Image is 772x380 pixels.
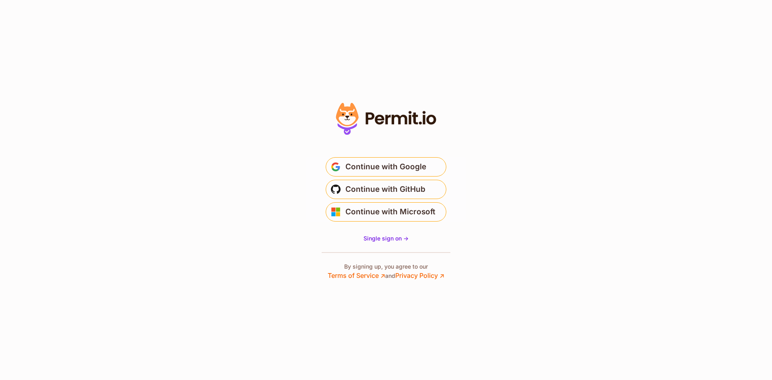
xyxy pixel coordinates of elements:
button: Continue with Microsoft [326,202,446,222]
span: Continue with Microsoft [345,205,435,218]
a: Terms of Service ↗ [328,271,385,279]
span: Continue with Google [345,160,426,173]
p: By signing up, you agree to our and [328,263,444,280]
span: Single sign on -> [363,235,409,242]
a: Single sign on -> [363,234,409,242]
span: Continue with GitHub [345,183,425,196]
button: Continue with GitHub [326,180,446,199]
a: Privacy Policy ↗ [395,271,444,279]
button: Continue with Google [326,157,446,177]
